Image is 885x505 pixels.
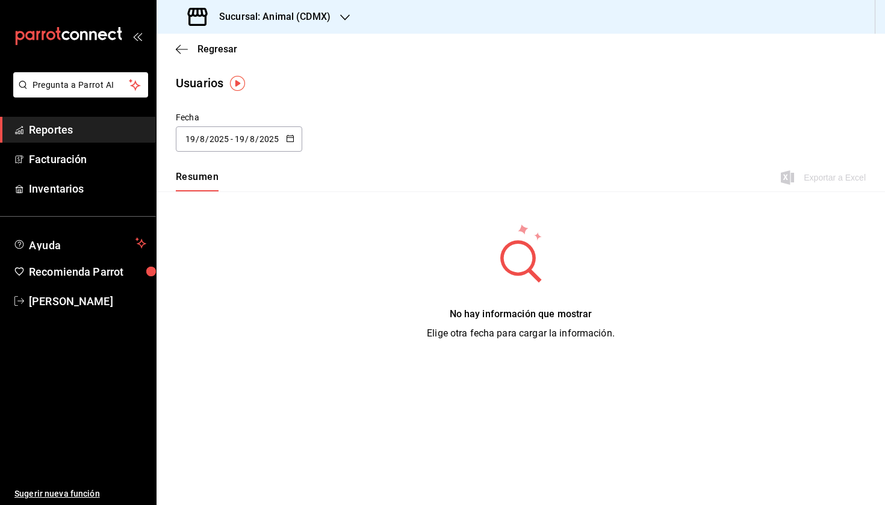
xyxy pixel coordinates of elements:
[29,122,146,138] span: Reportes
[14,488,146,500] span: Sugerir nueva función
[259,134,279,144] input: Year
[245,134,249,144] span: /
[427,327,615,339] span: Elige otra fecha para cargar la información.
[176,171,219,191] button: Resumen
[196,134,199,144] span: /
[209,134,229,144] input: Year
[29,151,146,167] span: Facturación
[185,134,196,144] input: Day
[132,31,142,41] button: open_drawer_menu
[197,43,237,55] span: Regresar
[33,79,129,91] span: Pregunta a Parrot AI
[230,76,245,91] img: Tooltip marker
[210,10,331,24] h3: Sucursal: Animal (CDMX)
[427,307,615,321] div: No hay información que mostrar
[255,134,259,144] span: /
[234,134,245,144] input: Day
[176,43,237,55] button: Regresar
[249,134,255,144] input: Month
[231,134,233,144] span: -
[176,111,302,124] div: Fecha
[13,72,148,98] button: Pregunta a Parrot AI
[29,181,146,197] span: Inventarios
[205,134,209,144] span: /
[199,134,205,144] input: Month
[8,87,148,100] a: Pregunta a Parrot AI
[176,74,223,92] div: Usuarios
[176,171,219,191] div: navigation tabs
[29,293,146,309] span: [PERSON_NAME]
[29,264,146,280] span: Recomienda Parrot
[29,236,131,250] span: Ayuda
